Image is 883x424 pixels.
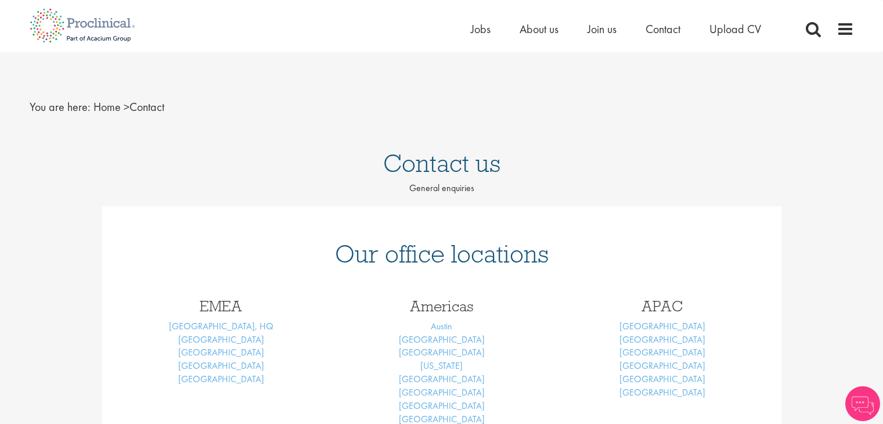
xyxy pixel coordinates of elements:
a: [GEOGRAPHIC_DATA] [399,373,485,385]
a: Jobs [471,21,491,37]
img: Chatbot [845,386,880,421]
a: breadcrumb link to Home [93,99,121,114]
a: [GEOGRAPHIC_DATA] [619,360,705,372]
a: [GEOGRAPHIC_DATA] [178,360,264,372]
a: [GEOGRAPHIC_DATA] [178,346,264,358]
a: [GEOGRAPHIC_DATA] [399,386,485,398]
h3: EMEA [120,299,323,314]
a: [GEOGRAPHIC_DATA] [399,333,485,346]
a: [GEOGRAPHIC_DATA] [619,333,705,346]
a: Join us [588,21,617,37]
a: [GEOGRAPHIC_DATA] [619,373,705,385]
a: [GEOGRAPHIC_DATA] [399,346,485,358]
span: > [124,99,129,114]
span: Contact [93,99,164,114]
h3: Americas [340,299,543,314]
a: [GEOGRAPHIC_DATA] [399,400,485,412]
h1: Our office locations [120,241,764,267]
h3: APAC [561,299,764,314]
a: About us [520,21,558,37]
a: Upload CV [709,21,761,37]
a: [GEOGRAPHIC_DATA] [619,346,705,358]
a: [GEOGRAPHIC_DATA] [178,333,264,346]
a: Contact [646,21,680,37]
span: You are here: [30,99,91,114]
a: [GEOGRAPHIC_DATA] [178,373,264,385]
a: [GEOGRAPHIC_DATA], HQ [169,320,273,332]
a: [GEOGRAPHIC_DATA] [619,320,705,332]
a: [US_STATE] [420,360,463,372]
a: [GEOGRAPHIC_DATA] [619,386,705,398]
a: Austin [431,320,452,332]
